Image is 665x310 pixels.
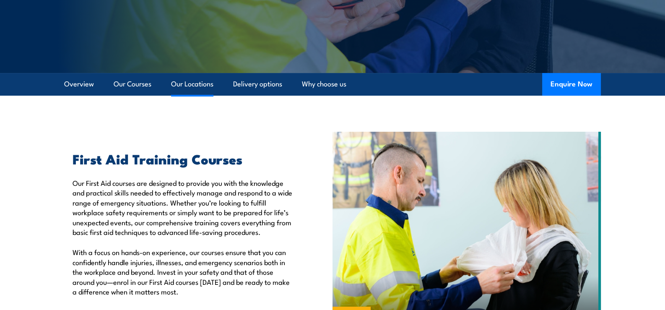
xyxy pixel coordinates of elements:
a: Our Locations [171,73,213,95]
a: Overview [64,73,94,95]
p: Our First Aid courses are designed to provide you with the knowledge and practical skills needed ... [73,178,294,237]
a: Our Courses [114,73,151,95]
a: Delivery options [233,73,282,95]
p: With a focus on hands-on experience, our courses ensure that you can confidently handle injuries,... [73,247,294,296]
button: Enquire Now [542,73,601,96]
a: Why choose us [302,73,346,95]
h2: First Aid Training Courses [73,153,294,164]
